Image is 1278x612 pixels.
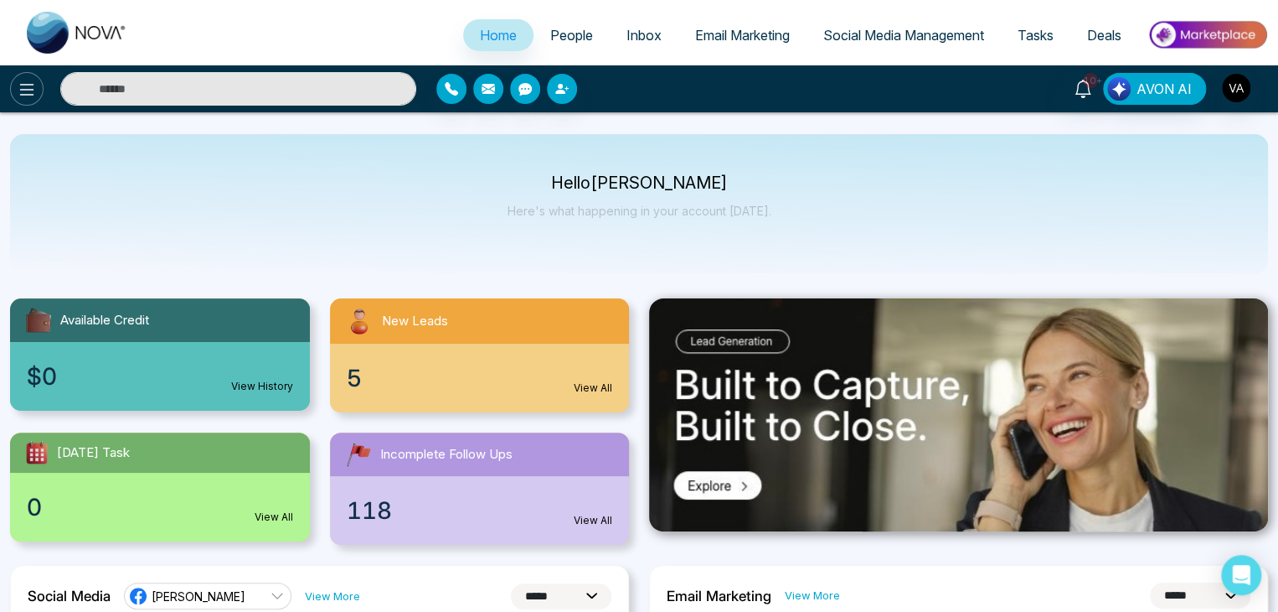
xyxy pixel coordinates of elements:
h2: Email Marketing [667,588,771,604]
span: People [550,27,593,44]
a: View All [255,510,293,525]
a: Social Media Management [806,19,1001,51]
img: . [649,298,1268,532]
p: Hello [PERSON_NAME] [508,176,771,190]
a: Tasks [1001,19,1070,51]
img: Market-place.gif [1147,16,1268,54]
a: 10+ [1063,73,1103,102]
a: Deals [1070,19,1138,51]
span: $0 [27,359,57,394]
span: 5 [347,360,362,396]
span: Email Marketing [695,27,790,44]
a: Email Marketing [678,19,806,51]
a: View All [574,381,612,396]
h2: Social Media [28,588,111,604]
span: 0 [27,490,42,525]
img: followUps.svg [343,439,374,469]
span: Incomplete Follow Ups [380,445,513,464]
span: 118 [347,493,392,528]
span: Available Credit [60,311,149,330]
a: View All [574,513,612,528]
span: [PERSON_NAME] [152,589,245,604]
a: New Leads5View All [320,298,640,412]
button: AVON AI [1103,73,1206,105]
div: Open Intercom Messenger [1221,555,1261,595]
img: availableCredit.svg [23,305,54,335]
span: Deals [1087,27,1121,44]
a: View History [231,379,293,394]
span: 10+ [1083,73,1098,88]
p: Here's what happening in your account [DATE]. [508,204,771,218]
span: New Leads [382,312,448,331]
a: People [533,19,610,51]
a: View More [785,588,840,604]
a: Inbox [610,19,678,51]
img: User Avatar [1222,74,1250,102]
img: Lead Flow [1107,77,1131,101]
span: Inbox [626,27,662,44]
span: Tasks [1018,27,1054,44]
span: Social Media Management [823,27,984,44]
a: View More [305,589,360,604]
span: [DATE] Task [57,443,130,463]
img: newLeads.svg [343,305,375,337]
span: Home [480,27,517,44]
img: todayTask.svg [23,439,50,466]
span: AVON AI [1136,79,1192,99]
a: Incomplete Follow Ups118View All [320,433,640,545]
img: Nova CRM Logo [27,12,127,54]
a: Home [463,19,533,51]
